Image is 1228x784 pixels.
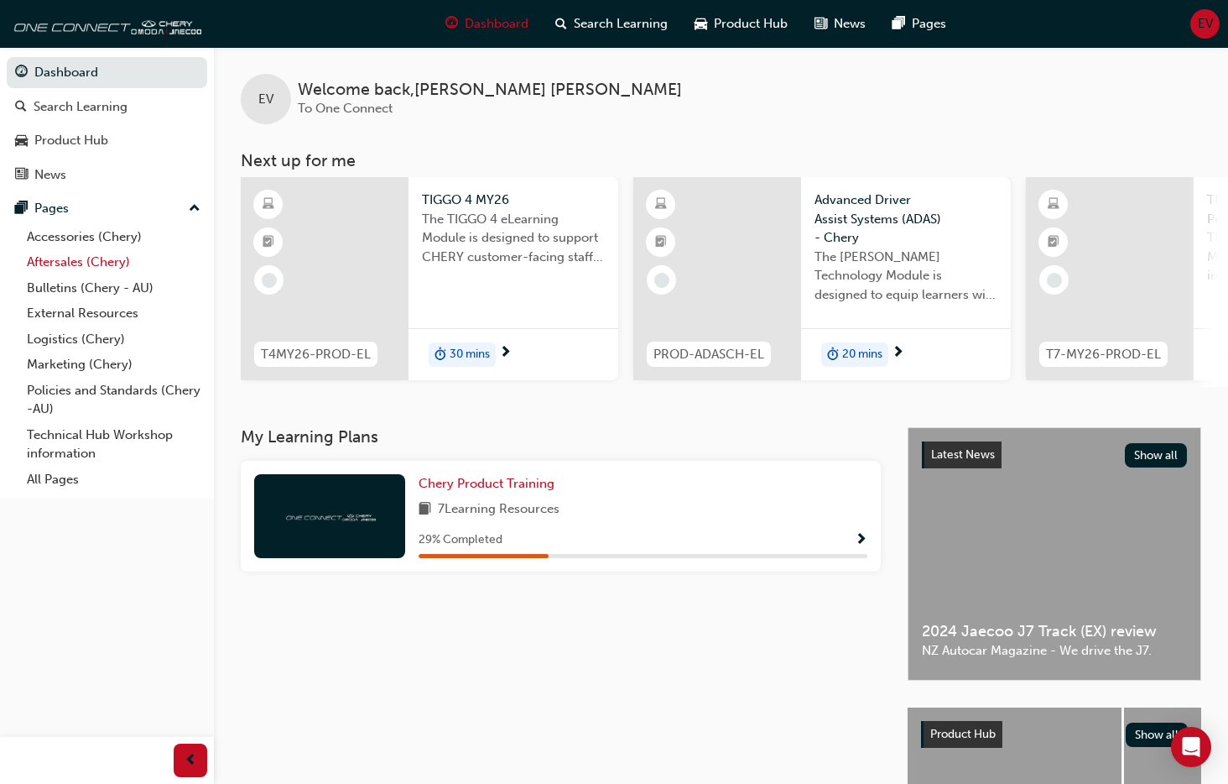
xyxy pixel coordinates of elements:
span: Show Progress [855,533,867,548]
button: DashboardSearch LearningProduct HubNews [7,54,207,193]
span: EV [1198,14,1213,34]
a: PROD-ADASCH-ELAdvanced Driver Assist Systems (ADAS) - CheryThe [PERSON_NAME] Technology Module is... [633,177,1011,380]
span: guage-icon [445,13,458,34]
span: Advanced Driver Assist Systems (ADAS) - Chery [814,191,997,248]
span: T4MY26-PROD-EL [261,345,371,364]
a: Latest NewsShow all [922,442,1187,468]
span: The [PERSON_NAME] Technology Module is designed to equip learners with essential knowledge about ... [814,248,997,305]
button: Show all [1125,443,1188,468]
div: Search Learning [34,97,127,117]
span: The TIGGO 4 eLearning Module is designed to support CHERY customer-facing staff with the product ... [422,210,605,267]
span: next-icon [499,346,512,361]
span: guage-icon [15,65,28,81]
a: T4MY26-PROD-ELTIGGO 4 MY26The TIGGO 4 eLearning Module is designed to support CHERY customer-faci... [241,177,618,380]
span: NZ Autocar Magazine - We drive the J7. [922,641,1187,661]
div: Pages [34,199,69,218]
img: oneconnect [284,508,376,524]
span: search-icon [555,13,567,34]
span: 20 mins [842,345,882,364]
div: Open Intercom Messenger [1171,727,1211,767]
span: up-icon [189,198,200,220]
span: Search Learning [574,14,668,34]
span: Dashboard [465,14,528,34]
a: Aftersales (Chery) [20,249,207,275]
a: Marketing (Chery) [20,352,207,378]
span: duration-icon [827,344,839,366]
span: learningRecordVerb_NONE-icon [262,273,277,288]
a: Bulletins (Chery - AU) [20,275,207,301]
span: learningResourceType_ELEARNING-icon [263,194,274,216]
span: learningRecordVerb_NONE-icon [654,273,669,288]
span: search-icon [15,100,27,115]
span: prev-icon [185,750,197,771]
a: Search Learning [7,91,207,123]
span: learningResourceType_ELEARNING-icon [655,194,667,216]
a: Latest NewsShow all2024 Jaecoo J7 Track (EX) reviewNZ Autocar Magazine - We drive the J7. [908,427,1201,681]
span: PROD-ADASCH-EL [653,345,764,364]
a: Accessories (Chery) [20,224,207,250]
a: Product Hub [7,125,207,156]
span: 2024 Jaecoo J7 Track (EX) review [922,622,1187,641]
div: Product Hub [34,131,108,150]
a: All Pages [20,467,207,493]
span: booktick-icon [1048,232,1059,253]
span: To One Connect [298,101,393,116]
a: guage-iconDashboard [432,7,542,41]
span: EV [258,90,273,109]
a: pages-iconPages [879,7,960,41]
span: duration-icon [434,344,446,366]
span: booktick-icon [263,232,274,253]
h3: My Learning Plans [241,427,881,447]
span: next-icon [892,346,904,361]
a: car-iconProduct Hub [681,7,801,41]
h3: Next up for me [214,151,1228,170]
span: pages-icon [15,201,28,217]
span: Pages [912,14,946,34]
span: TIGGO 4 MY26 [422,191,605,210]
img: oneconnect [8,7,201,40]
a: News [7,159,207,191]
a: Dashboard [7,57,207,88]
button: Pages [7,193,207,224]
span: Product Hub [714,14,788,34]
span: learningRecordVerb_NONE-icon [1047,273,1062,288]
a: Product HubShow all [921,721,1188,748]
span: Chery Product Training [419,476,554,491]
a: Policies and Standards (Chery -AU) [20,378,207,422]
a: search-iconSearch Learning [542,7,681,41]
button: Show Progress [855,530,867,551]
span: booktick-icon [655,232,667,253]
span: T7-MY26-PROD-EL [1046,345,1161,364]
span: car-icon [15,133,28,149]
span: 29 % Completed [419,531,502,550]
span: news-icon [814,13,827,34]
a: news-iconNews [801,7,879,41]
a: Technical Hub Workshop information [20,422,207,467]
span: 30 mins [450,345,490,364]
a: Logistics (Chery) [20,327,207,353]
span: News [834,14,866,34]
span: pages-icon [892,13,905,34]
a: External Resources [20,301,207,327]
span: 7 Learning Resources [438,499,559,520]
button: EV [1190,9,1220,39]
span: learningResourceType_ELEARNING-icon [1048,194,1059,216]
span: Welcome back , [PERSON_NAME] [PERSON_NAME] [298,81,682,100]
div: News [34,165,66,185]
span: news-icon [15,168,28,183]
span: Latest News [931,447,995,462]
span: book-icon [419,499,431,520]
span: Product Hub [930,727,996,741]
a: Chery Product Training [419,474,561,494]
button: Show all [1126,723,1189,747]
span: car-icon [695,13,707,34]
